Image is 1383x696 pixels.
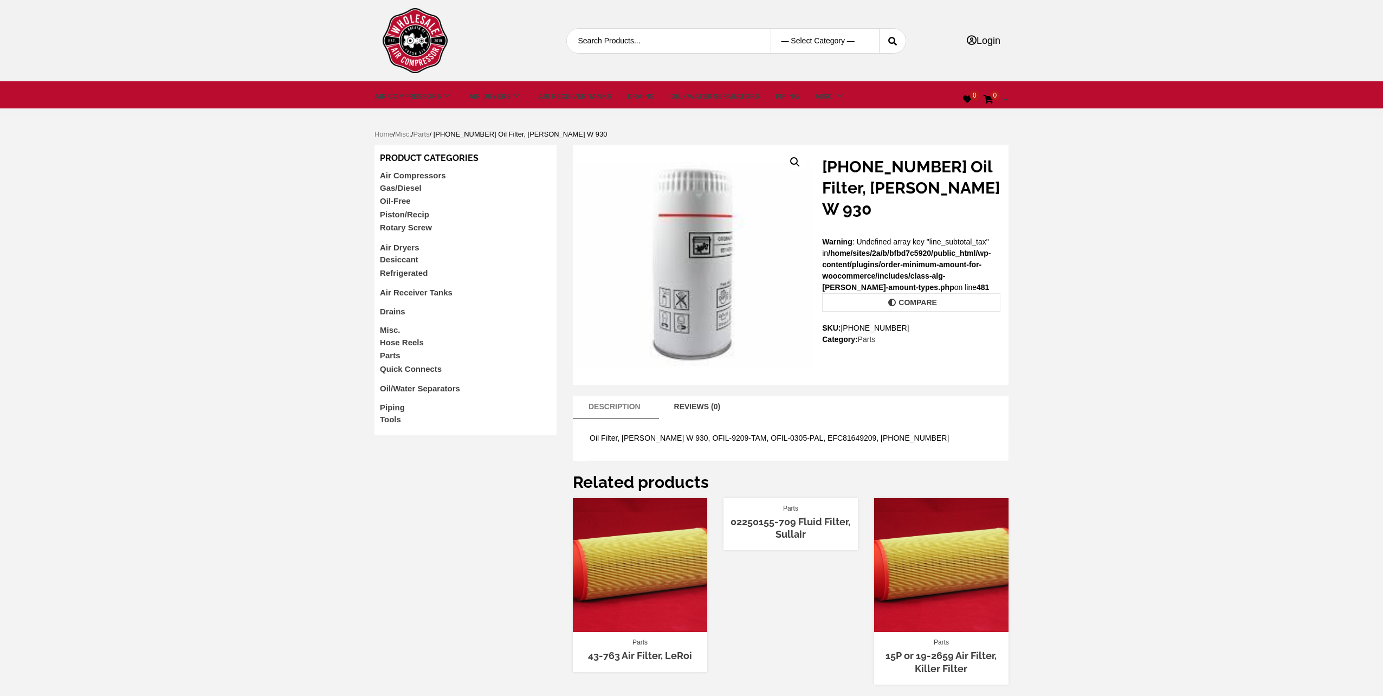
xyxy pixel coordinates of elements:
a: Compare [822,293,1000,312]
span: 0 [990,91,1000,100]
a: Rotary Screw [380,223,432,232]
a: Parts [783,504,798,513]
a: Air Receiver Tanks [538,91,611,102]
span: Category: [822,334,1000,345]
a: Parts [858,335,876,344]
a: Parts [413,130,430,138]
a: Drains [628,91,654,102]
a: Description [578,396,651,418]
a: Tools [380,415,401,424]
a: Air Compressors [374,91,453,102]
a: Drains [380,307,405,316]
a: Gas/Diesel [380,183,422,192]
a: Login [967,35,1000,46]
div: : Undefined array key "line_subtotal_tax" in on line [817,156,1009,345]
a: Piping [380,403,405,412]
nav: Breadcrumb [374,129,1009,145]
a: Air Compressors [380,171,446,180]
a: View full-screen image gallery [785,152,805,172]
a: Home [374,130,393,138]
h1: [PHONE_NUMBER] Oil Filter, [PERSON_NAME] W 930 [822,156,1000,220]
a: 02250155-709 Fluid Filter, Sullair [731,516,850,540]
a: Reviews (0) [663,396,732,418]
a: 15P or 19-2659 Air Filter, Killer Filter [886,650,997,674]
a: Piston/Recip [380,210,429,219]
img: Oil, Quin-Cip-D [573,145,812,384]
a: Quick Connects [380,364,442,373]
a: Air Dryers [469,91,522,102]
img: air-filter-450x450.jpeg [573,498,707,633]
a: Parts [632,637,648,647]
a: Parts [380,351,400,360]
h2: Related products [573,472,1009,493]
b: /home/sites/2a/b/bfbd7c5920/public_html/wp-content/plugins/order-minimum-amount-for-woocommerce/i... [822,249,991,292]
a: Hose Reels [380,338,424,347]
span: SKU: [822,323,1000,334]
a: Refrigerated [380,268,428,278]
a: Air Receiver Tanks [380,288,453,297]
b: 481 [977,283,989,292]
a: Air Dryers [380,243,419,252]
a: Oil/Water Separators [380,384,460,393]
p: Oil Filter, [PERSON_NAME] W 930, OFIL-9209-TAM, OFIL-0305-PAL, EFC81649209, [PHONE_NUMBER] [590,433,992,444]
a: Piping [775,91,799,102]
b: Warning [822,237,852,246]
a: 43-763 Air Filter, LeRoi [588,650,692,661]
a: Oil-Free [380,196,411,205]
input: Search Products... [567,29,753,53]
span: 0 [970,91,980,100]
a: Misc. [380,325,400,334]
a: 0 [963,95,972,104]
a: Desiccant [380,255,418,264]
a: Misc. [815,91,845,102]
span: [PHONE_NUMBER] [841,324,909,332]
span: Product categories [380,153,479,163]
img: air-filter-450x450.jpeg [874,498,1009,633]
a: Misc. [395,130,411,138]
a: Parts [934,637,949,647]
a: Oil/Water Separators [670,91,759,102]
